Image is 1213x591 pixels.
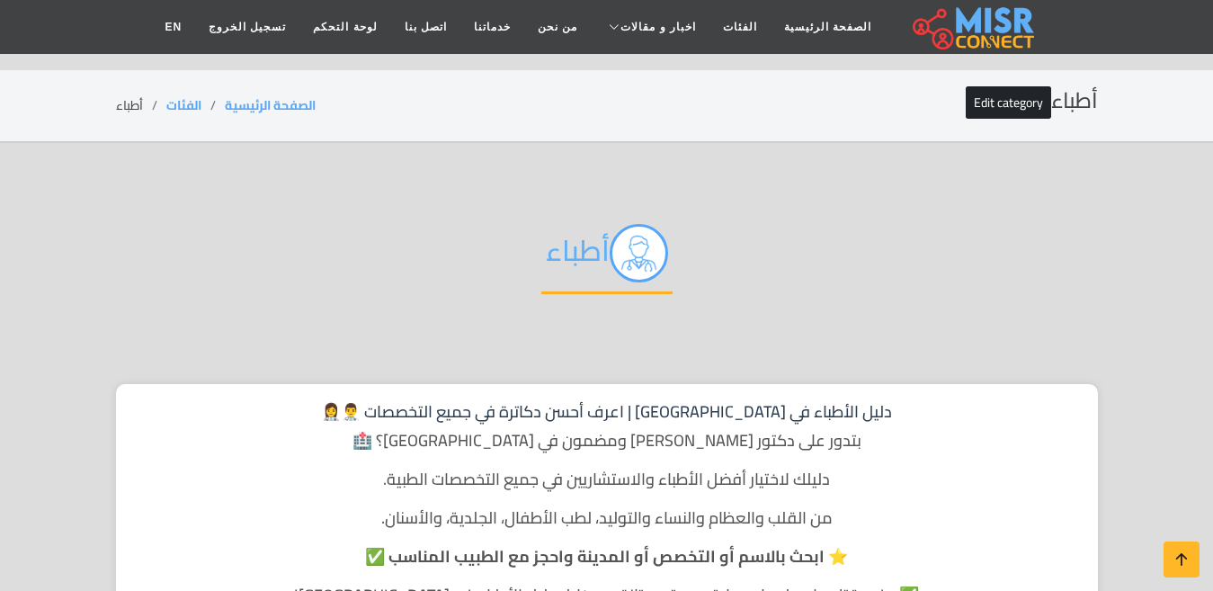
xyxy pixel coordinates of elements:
a: تسجيل الخروج [195,10,299,44]
img: أطباء [610,224,668,282]
li: أطباء [116,96,166,115]
p: دليلك لاختيار أفضل الأطباء والاستشاريين في جميع التخصصات الطبية. [134,467,1080,491]
a: اخبار و مقالات [591,10,709,44]
a: EN [151,10,195,44]
a: Edit category [966,86,1051,119]
a: الصفحة الرئيسية [225,94,316,117]
h2: أطباء [966,88,1098,114]
h2: أطباء [541,224,673,294]
a: من نحن [524,10,591,44]
a: الفئات [166,94,201,117]
p: من القلب والعظام والنساء والتوليد، لطب الأطفال، الجلدية، والأسنان. [134,506,1080,530]
a: لوحة التحكم [299,10,390,44]
a: الفئات [709,10,771,44]
p: بتدور على دكتور [PERSON_NAME] ومضمون في [GEOGRAPHIC_DATA]؟ 🏥 [134,428,1080,452]
h1: دليل الأطباء في [GEOGRAPHIC_DATA] | اعرف أحسن دكاترة في جميع التخصصات 👨‍⚕️👩‍⚕️ [134,402,1080,422]
a: اتصل بنا [391,10,460,44]
img: main.misr_connect [913,4,1033,49]
a: الصفحة الرئيسية [771,10,885,44]
p: ⭐ ابحث بالاسم أو التخصص أو المدينة واحجز مع الطبيب المناسب ✅ [134,544,1080,569]
a: خدماتنا [460,10,524,44]
span: اخبار و مقالات [620,19,696,35]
